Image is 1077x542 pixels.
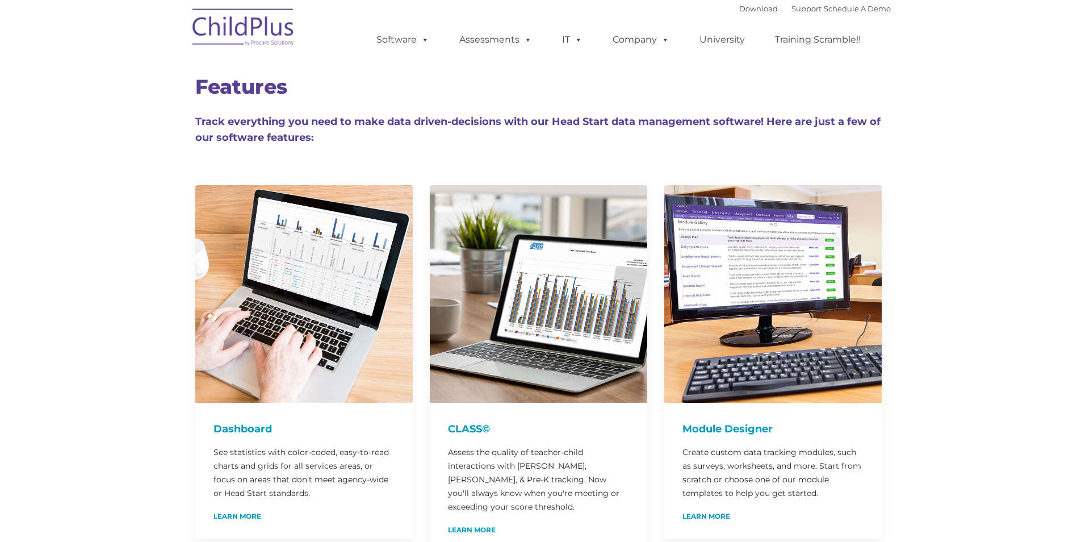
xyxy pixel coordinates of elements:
[824,4,891,13] a: Schedule A Demo
[739,4,778,13] a: Download
[551,28,594,51] a: IT
[430,185,647,403] img: CLASS-750
[187,1,300,57] img: ChildPlus by Procare Solutions
[213,445,395,500] p: See statistics with color-coded, easy-to-read charts and grids for all services areas, or focus o...
[791,4,822,13] a: Support
[448,445,629,514] p: Assess the quality of teacher-child interactions with [PERSON_NAME], [PERSON_NAME], & Pre-K track...
[195,115,881,144] span: Track everything you need to make data driven-decisions with our Head Start data management softw...
[682,513,730,520] a: Learn More
[213,421,395,437] h4: Dashboard
[739,4,891,13] font: |
[448,28,543,51] a: Assessments
[764,28,872,51] a: Training Scramble!!
[195,185,413,403] img: Dash
[688,28,756,51] a: University
[601,28,681,51] a: Company
[682,445,864,500] p: Create custom data tracking modules, such as surveys, worksheets, and more. Start from scratch or...
[682,421,864,437] h4: Module Designer
[213,513,261,520] a: Learn More
[195,74,287,99] span: Features
[365,28,441,51] a: Software
[664,185,882,403] img: ModuleDesigner750
[448,421,629,437] h4: CLASS©
[448,527,496,533] a: Learn More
